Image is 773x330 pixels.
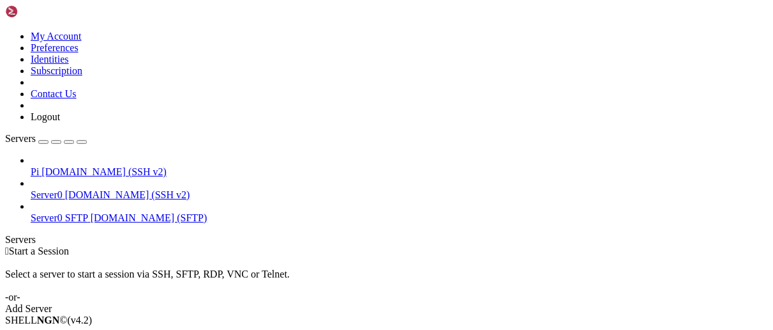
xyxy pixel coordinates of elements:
span: Pi [31,166,39,177]
span: Servers [5,133,36,144]
li: Pi [DOMAIN_NAME] (SSH v2) [31,155,768,178]
div: Servers [5,234,768,246]
span:  [5,246,9,256]
a: Preferences [31,42,79,53]
span: [DOMAIN_NAME] (SSH v2) [41,166,167,177]
a: Identities [31,54,69,65]
a: Logout [31,111,60,122]
a: Contact Us [31,88,77,99]
span: Start a Session [9,246,69,256]
b: NGN [37,315,60,326]
a: Pi [DOMAIN_NAME] (SSH v2) [31,166,768,178]
a: Server0 SFTP [DOMAIN_NAME] (SFTP) [31,212,768,224]
li: Server0 SFTP [DOMAIN_NAME] (SFTP) [31,201,768,224]
li: Server0 [DOMAIN_NAME] (SSH v2) [31,178,768,201]
span: Server0 SFTP [31,212,88,223]
a: My Account [31,31,82,42]
div: Select a server to start a session via SSH, SFTP, RDP, VNC or Telnet. -or- [5,257,768,303]
span: Server0 [31,189,63,200]
span: SHELL © [5,315,92,326]
div: Add Server [5,303,768,315]
a: Subscription [31,65,82,76]
a: Server0 [DOMAIN_NAME] (SSH v2) [31,189,768,201]
span: 4.2.0 [68,315,93,326]
img: Shellngn [5,5,79,18]
span: [DOMAIN_NAME] (SFTP) [91,212,207,223]
a: Servers [5,133,87,144]
span: [DOMAIN_NAME] (SSH v2) [65,189,190,200]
